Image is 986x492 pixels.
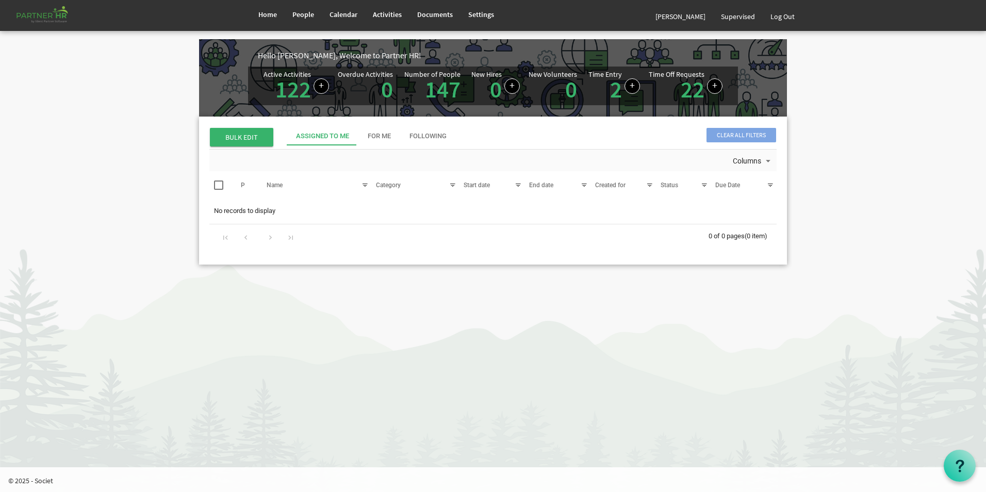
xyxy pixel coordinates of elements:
span: Calendar [330,10,357,19]
div: Total number of active people in Partner HR [404,71,463,101]
div: Number of active time off requests [649,71,722,101]
div: Time Entry [588,71,622,78]
div: Number of People [404,71,461,78]
div: For Me [368,132,391,141]
a: Create a new Activity [314,78,329,94]
span: Supervised [721,12,755,21]
div: Go to first page [219,229,233,244]
span: Created for [595,182,626,189]
div: Volunteer hired in the last 7 days [529,71,580,101]
a: Log Out [763,2,802,31]
div: tab-header [287,127,854,145]
a: 2 [610,75,622,104]
div: Activities assigned to you for which the Due Date is passed [338,71,396,101]
div: Columns [731,150,775,171]
span: (0 item) [745,232,767,240]
div: Following [409,132,447,141]
button: Columns [731,155,775,168]
p: © 2025 - Societ [8,475,986,486]
span: Start date [464,182,490,189]
span: Clear all filters [706,128,776,142]
a: 0 [565,75,577,104]
div: Active Activities [264,71,311,78]
a: Add new person to Partner HR [504,78,520,94]
div: Hello [PERSON_NAME], Welcome to Partner HR! [258,50,787,61]
div: Go to previous page [239,229,253,244]
a: 0 [381,75,393,104]
span: BULK EDIT [210,128,273,146]
a: 122 [275,75,311,104]
span: Category [376,182,401,189]
span: End date [529,182,553,189]
div: Number of Time Entries [588,71,640,101]
span: P [241,182,245,189]
td: No records to display [209,201,777,221]
div: Go to next page [264,229,277,244]
div: Number of active Activities in Partner HR [264,71,329,101]
a: Create a new time off request [707,78,722,94]
a: 147 [425,75,461,104]
div: New Hires [471,71,502,78]
a: [PERSON_NAME] [648,2,713,31]
a: Supervised [713,2,763,31]
div: Assigned To Me [296,132,349,141]
a: 0 [490,75,502,104]
span: People [292,10,314,19]
span: Columns [732,155,762,168]
div: Time Off Requests [649,71,704,78]
span: Due Date [715,182,740,189]
a: Log hours [625,78,640,94]
div: Go to last page [284,229,298,244]
span: 0 of 0 pages [709,232,745,240]
div: People hired in the last 7 days [471,71,520,101]
div: 0 of 0 pages (0 item) [709,224,777,246]
a: 22 [681,75,704,104]
span: Home [258,10,277,19]
span: Documents [417,10,453,19]
div: Overdue Activities [338,71,393,78]
span: Settings [468,10,494,19]
span: Name [267,182,283,189]
span: Activities [373,10,402,19]
div: New Volunteers [529,71,577,78]
span: Status [661,182,678,189]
